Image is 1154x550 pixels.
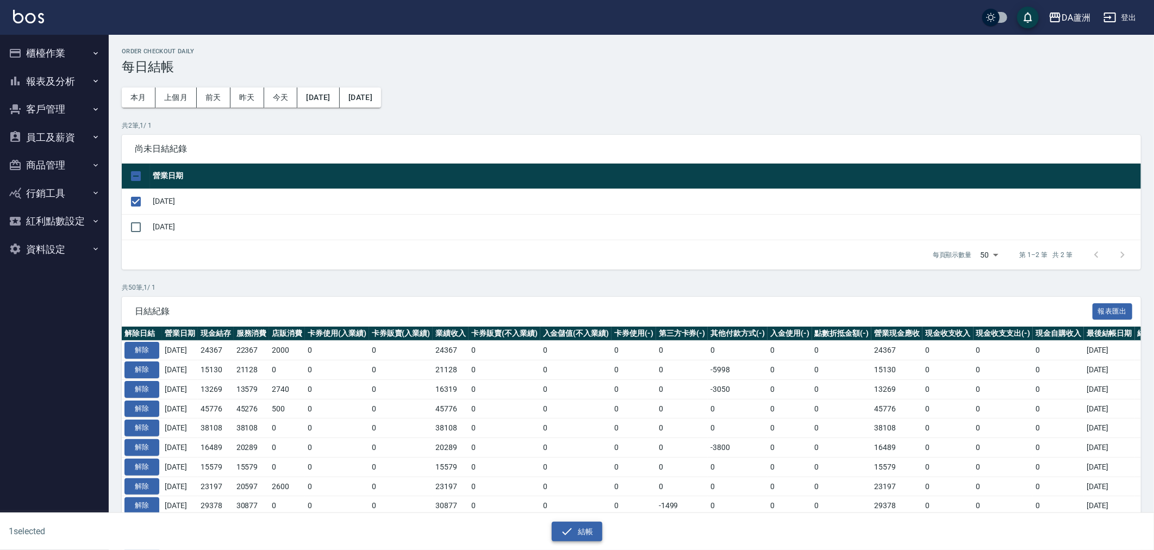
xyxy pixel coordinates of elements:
[269,399,305,418] td: 500
[9,524,286,538] h6: 1 selected
[1033,457,1084,477] td: 0
[150,164,1141,189] th: 營業日期
[469,341,540,360] td: 0
[540,496,612,516] td: 0
[198,496,234,516] td: 29378
[234,438,270,458] td: 20289
[974,341,1033,360] td: 0
[369,379,433,399] td: 0
[198,360,234,380] td: 15130
[871,327,922,341] th: 營業現金應收
[656,327,708,341] th: 第三方卡券(-)
[1084,399,1135,418] td: [DATE]
[305,379,369,399] td: 0
[340,87,381,108] button: [DATE]
[812,457,872,477] td: 0
[974,379,1033,399] td: 0
[974,399,1033,418] td: 0
[124,459,159,476] button: 解除
[234,477,270,496] td: 20597
[469,477,540,496] td: 0
[1099,8,1141,28] button: 登出
[922,399,974,418] td: 0
[13,10,44,23] img: Logo
[612,341,656,360] td: 0
[198,379,234,399] td: 13269
[922,379,974,399] td: 0
[708,341,768,360] td: 0
[812,438,872,458] td: 0
[469,438,540,458] td: 0
[469,418,540,438] td: 0
[305,360,369,380] td: 0
[305,496,369,516] td: 0
[656,457,708,477] td: 0
[708,418,768,438] td: 0
[812,477,872,496] td: 0
[871,418,922,438] td: 38108
[198,341,234,360] td: 24367
[1093,305,1133,316] a: 報表匯出
[122,59,1141,74] h3: 每日結帳
[269,477,305,496] td: 2600
[540,360,612,380] td: 0
[1033,496,1084,516] td: 0
[812,327,872,341] th: 點數折抵金額(-)
[812,341,872,360] td: 0
[135,306,1093,317] span: 日結紀錄
[433,399,469,418] td: 45776
[812,360,872,380] td: 0
[612,360,656,380] td: 0
[1033,360,1084,380] td: 0
[768,341,812,360] td: 0
[234,457,270,477] td: 15579
[871,496,922,516] td: 29378
[552,522,602,542] button: 結帳
[656,496,708,516] td: -1499
[124,381,159,398] button: 解除
[768,418,812,438] td: 0
[305,457,369,477] td: 0
[469,360,540,380] td: 0
[540,341,612,360] td: 0
[1033,399,1084,418] td: 0
[922,457,974,477] td: 0
[540,327,612,341] th: 入金儲值(不入業績)
[1084,341,1135,360] td: [DATE]
[768,438,812,458] td: 0
[230,87,264,108] button: 昨天
[369,496,433,516] td: 0
[1033,477,1084,496] td: 0
[269,438,305,458] td: 0
[234,496,270,516] td: 30877
[1084,477,1135,496] td: [DATE]
[974,496,1033,516] td: 0
[768,379,812,399] td: 0
[234,341,270,360] td: 22367
[433,457,469,477] td: 15579
[124,439,159,456] button: 解除
[369,438,433,458] td: 0
[1084,360,1135,380] td: [DATE]
[974,327,1033,341] th: 現金收支支出(-)
[656,438,708,458] td: 0
[1062,11,1090,24] div: DA蘆洲
[305,418,369,438] td: 0
[122,48,1141,55] h2: Order checkout daily
[124,361,159,378] button: 解除
[768,360,812,380] td: 0
[1084,438,1135,458] td: [DATE]
[768,327,812,341] th: 入金使用(-)
[1033,341,1084,360] td: 0
[162,379,198,399] td: [DATE]
[768,496,812,516] td: 0
[4,67,104,96] button: 報表及分析
[234,379,270,399] td: 13579
[150,214,1141,240] td: [DATE]
[198,418,234,438] td: 38108
[1084,496,1135,516] td: [DATE]
[612,477,656,496] td: 0
[4,39,104,67] button: 櫃檯作業
[922,496,974,516] td: 0
[162,327,198,341] th: 營業日期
